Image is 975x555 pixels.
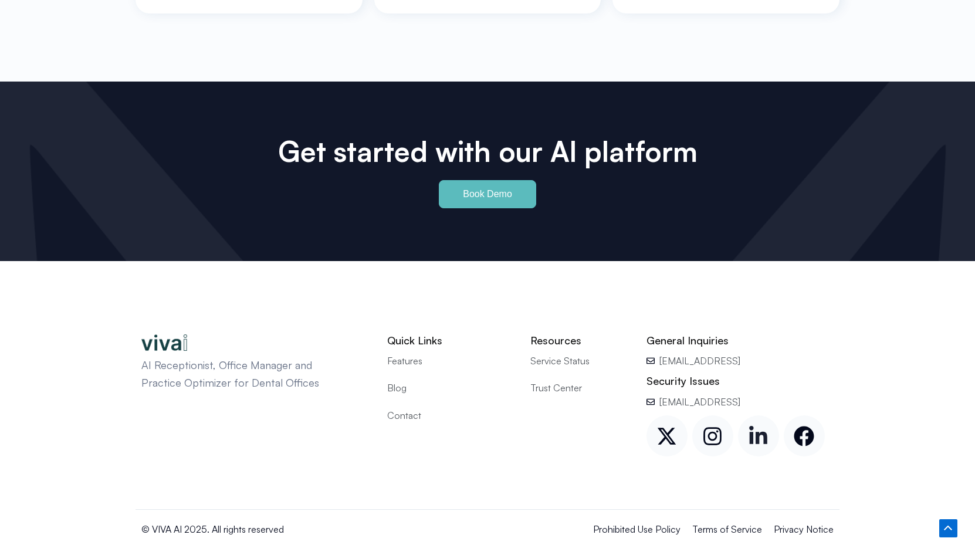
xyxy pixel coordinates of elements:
span: Blog [387,380,407,395]
span: Book Demo [463,189,512,199]
span: Contact [387,408,421,423]
a: Privacy Notice [774,522,834,537]
h2: Security Issues [646,374,834,388]
a: Service Status [530,353,628,368]
a: Book Demo [439,180,536,208]
a: [EMAIL_ADDRESS] [646,394,834,410]
p: AI Receptionist, Office Manager and Practice Optimizer for Dental Offices [141,357,347,391]
p: © VIVA AI 2025. All rights reserved [141,522,445,537]
span: Trust Center [530,380,582,395]
span: Service Status [530,353,590,368]
a: Blog [387,380,513,395]
a: Trust Center [530,380,628,395]
a: Features [387,353,513,368]
span: Features [387,353,422,368]
a: [EMAIL_ADDRESS] [646,353,834,368]
h2: General Inquiries [646,334,834,347]
h2: Quick Links [387,334,513,347]
a: Contact [387,408,513,423]
h2: Resources [530,334,628,347]
a: Prohibited Use Policy [593,522,681,537]
span: [EMAIL_ADDRESS] [656,394,740,410]
a: Terms of Service [692,522,762,537]
span: [EMAIL_ADDRESS] [656,353,740,368]
h2: Get started with our Al platform [247,134,728,168]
